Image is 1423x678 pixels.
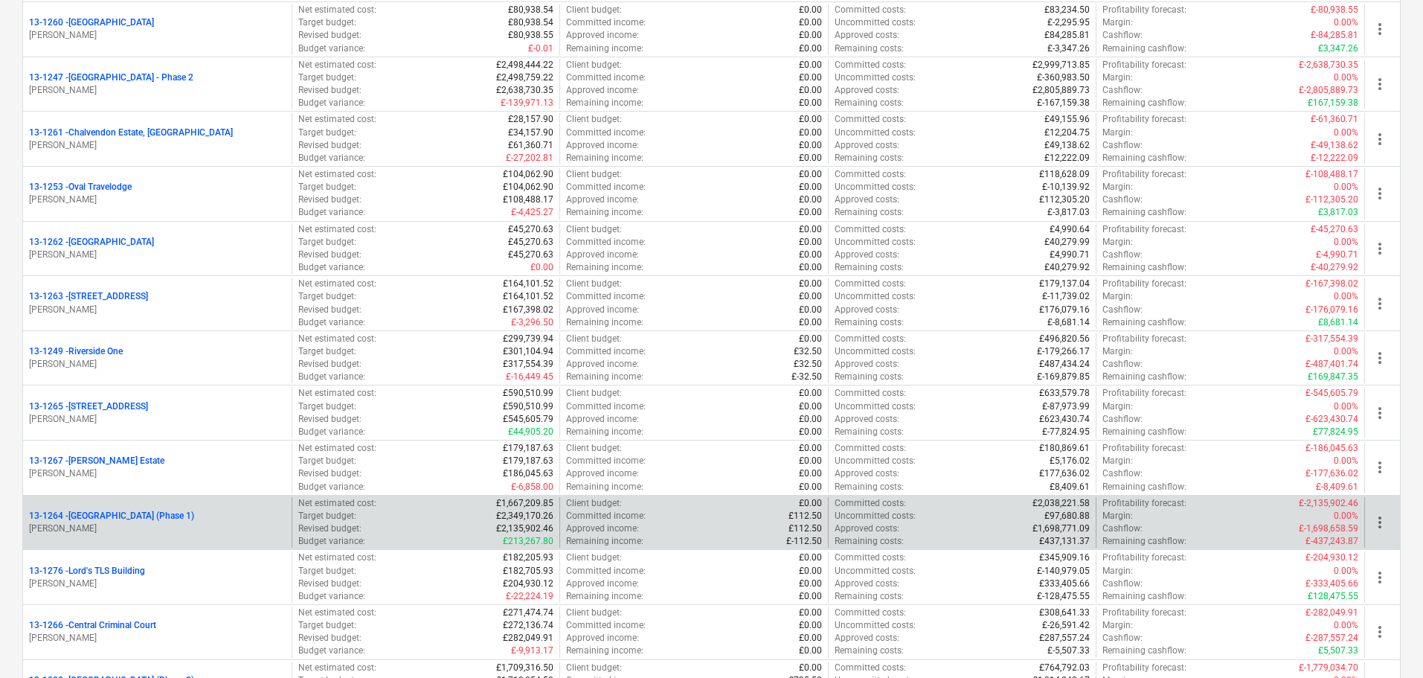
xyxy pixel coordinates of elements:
p: £-8,681.14 [1047,316,1090,329]
p: £40,279.92 [1044,261,1090,274]
div: 13-1261 -Chalvendon Estate, [GEOGRAPHIC_DATA][PERSON_NAME] [29,127,286,152]
p: Margin : [1102,236,1133,249]
p: £104,062.90 [503,181,553,194]
span: more_vert [1371,349,1389,367]
p: £623,430.74 [1039,413,1090,426]
p: £0.00 [799,333,822,345]
p: £301,104.94 [503,345,553,358]
span: more_vert [1371,240,1389,258]
p: 13-1249 - Riverside One [29,345,123,358]
p: Committed costs : [835,59,906,71]
p: £167,159.38 [1308,97,1358,109]
p: Committed income : [566,400,646,413]
p: £590,510.99 [503,400,553,413]
p: £0.00 [799,206,822,219]
p: Net estimated cost : [298,223,376,236]
p: Approved costs : [835,139,899,152]
p: 0.00% [1334,236,1358,249]
p: Committed income : [566,181,646,194]
p: £-87,973.99 [1042,400,1090,413]
p: Margin : [1102,71,1133,84]
p: [PERSON_NAME] [29,249,286,261]
p: [PERSON_NAME] [29,139,286,152]
p: Remaining cashflow : [1102,371,1186,383]
div: 13-1265 -[STREET_ADDRESS][PERSON_NAME] [29,400,286,426]
p: Revised budget : [298,249,362,261]
p: Cashflow : [1102,84,1143,97]
p: Revised budget : [298,358,362,371]
p: Remaining income : [566,261,643,274]
p: Profitability forecast : [1102,333,1186,345]
p: Approved costs : [835,358,899,371]
p: Target budget : [298,345,356,358]
p: Remaining cashflow : [1102,206,1186,219]
p: Remaining cashflow : [1102,97,1186,109]
p: Committed income : [566,236,646,249]
p: £-11,739.02 [1042,290,1090,303]
p: £-360,983.50 [1037,71,1090,84]
span: more_vert [1371,458,1389,476]
p: £45,270.63 [508,236,553,249]
p: £0.00 [799,4,822,16]
p: Budget variance : [298,316,365,329]
p: £80,938.54 [508,16,553,29]
p: 13-1253 - Oval Travelodge [29,181,132,194]
p: £2,999,713.85 [1032,59,1090,71]
p: £0.00 [799,304,822,316]
p: £164,101.52 [503,278,553,290]
p: £0.00 [799,316,822,329]
div: 13-1249 -Riverside One[PERSON_NAME] [29,345,286,371]
p: Committed costs : [835,168,906,181]
span: more_vert [1371,404,1389,422]
p: [PERSON_NAME] [29,304,286,316]
p: Approved costs : [835,29,899,42]
p: Uncommitted costs : [835,181,916,194]
p: £45,270.63 [508,223,553,236]
p: £-3,817.03 [1047,206,1090,219]
p: Cashflow : [1102,249,1143,261]
p: £0.00 [799,278,822,290]
p: Uncommitted costs : [835,71,916,84]
p: Committed costs : [835,333,906,345]
p: £590,510.99 [503,387,553,400]
p: £80,938.54 [508,4,553,16]
p: £84,285.81 [1044,29,1090,42]
p: Target budget : [298,71,356,84]
p: £-167,159.38 [1037,97,1090,109]
p: Uncommitted costs : [835,16,916,29]
div: 13-1260 -[GEOGRAPHIC_DATA][PERSON_NAME] [29,16,286,42]
p: Budget variance : [298,371,365,383]
p: Cashflow : [1102,139,1143,152]
p: Net estimated cost : [298,278,376,290]
p: Budget variance : [298,152,365,164]
p: [PERSON_NAME] [29,578,286,590]
p: Approved costs : [835,413,899,426]
p: £0.00 [799,127,822,139]
p: Revised budget : [298,84,362,97]
p: Uncommitted costs : [835,236,916,249]
p: £-45,270.63 [1311,223,1358,236]
p: Committed income : [566,71,646,84]
span: more_vert [1371,514,1389,531]
p: 13-1264 - [GEOGRAPHIC_DATA] (Phase 1) [29,510,194,522]
p: Target budget : [298,127,356,139]
p: Remaining income : [566,97,643,109]
p: Remaining income : [566,316,643,329]
p: £0.00 [799,168,822,181]
p: Approved income : [566,84,639,97]
p: £34,157.90 [508,127,553,139]
p: Remaining costs : [835,261,904,274]
p: £-4,425.27 [511,206,553,219]
p: £0.00 [799,29,822,42]
p: £0.00 [799,400,822,413]
p: Approved costs : [835,249,899,261]
p: £317,554.39 [503,358,553,371]
p: Revised budget : [298,194,362,206]
iframe: Chat Widget [1349,607,1423,678]
p: £0.00 [799,113,822,126]
p: Margin : [1102,345,1133,358]
p: £0.00 [799,290,822,303]
p: £-61,360.71 [1311,113,1358,126]
p: £0.00 [799,97,822,109]
p: £2,498,444.22 [496,59,553,71]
